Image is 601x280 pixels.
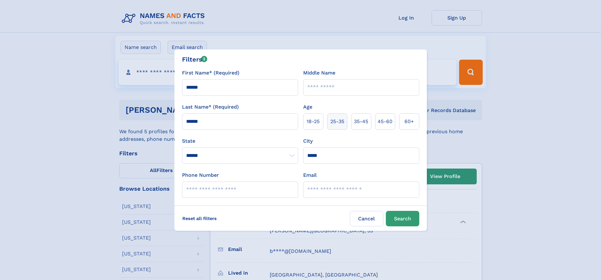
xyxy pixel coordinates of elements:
[182,103,239,111] label: Last Name* (Required)
[303,171,317,179] label: Email
[178,211,221,226] label: Reset all filters
[303,69,335,77] label: Middle Name
[303,137,313,145] label: City
[303,103,312,111] label: Age
[354,118,368,125] span: 35‑45
[182,55,208,64] div: Filters
[182,69,239,77] label: First Name* (Required)
[350,211,383,226] label: Cancel
[330,118,344,125] span: 25‑35
[378,118,392,125] span: 45‑60
[182,171,219,179] label: Phone Number
[307,118,320,125] span: 18‑25
[182,137,298,145] label: State
[386,211,419,226] button: Search
[404,118,414,125] span: 60+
